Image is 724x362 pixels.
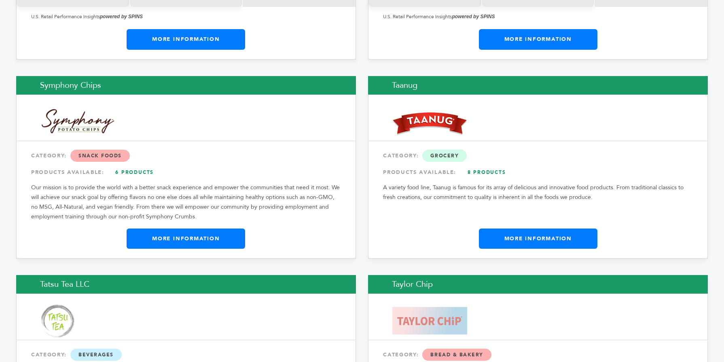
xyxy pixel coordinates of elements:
p: U.S. Retail Performance Insights [31,12,341,21]
p: Our mission is to provide the world with a better snack experience and empower the communities th... [31,183,341,222]
div: CATEGORY: [31,148,341,163]
h2: Taylor Chip [368,275,708,294]
h2: Taanug [368,76,708,95]
img: Symphony Chips [40,105,115,139]
div: PRODUCTS AVAILABLE: [31,165,341,180]
p: U.S. Retail Performance Insights [383,12,693,21]
a: 6 Products [106,165,163,180]
img: Taylor Chip [392,307,467,334]
h2: Symphony Chips [16,76,356,95]
span: Beverages [70,349,122,361]
strong: powered by SPINS [100,14,143,19]
strong: powered by SPINS [452,14,495,19]
h2: Tatsu Tea LLC [16,275,356,294]
a: More Information [127,229,245,249]
div: CATEGORY: [383,148,693,163]
a: More Information [479,229,597,249]
div: CATEGORY: [383,347,693,362]
span: Grocery [422,150,467,162]
a: More Information [479,29,597,49]
span: Bread & Bakery [422,349,491,361]
div: CATEGORY: [31,347,341,362]
span: Snack Foods [70,150,130,162]
img: Taanug [392,108,467,135]
a: 8 Products [458,165,515,180]
a: More Information [127,29,245,49]
p: A variety food line, Taanug is famous for its array of delicious and innovative food products. Fr... [383,183,693,202]
img: Tatsu Tea LLC [40,304,75,338]
div: PRODUCTS AVAILABLE: [383,165,693,180]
